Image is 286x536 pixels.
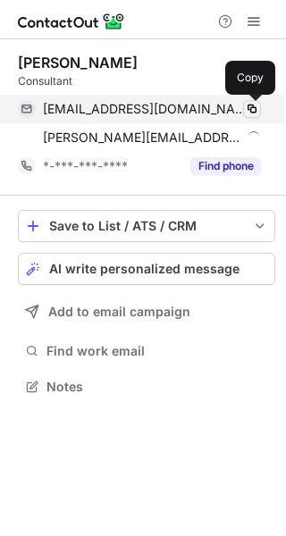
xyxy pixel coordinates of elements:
[46,343,268,359] span: Find work email
[43,130,241,146] span: [PERSON_NAME][EMAIL_ADDRESS][DOMAIN_NAME]
[49,219,244,233] div: Save to List / ATS / CRM
[190,157,261,175] button: Reveal Button
[49,262,240,276] span: AI write personalized message
[18,339,275,364] button: Find work email
[18,210,275,242] button: save-profile-one-click
[46,379,268,395] span: Notes
[18,253,275,285] button: AI write personalized message
[18,11,125,32] img: ContactOut v5.3.10
[18,54,138,71] div: [PERSON_NAME]
[18,296,275,328] button: Add to email campaign
[18,73,275,89] div: Consultant
[43,101,248,117] span: [EMAIL_ADDRESS][DOMAIN_NAME]
[18,374,275,399] button: Notes
[48,305,190,319] span: Add to email campaign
